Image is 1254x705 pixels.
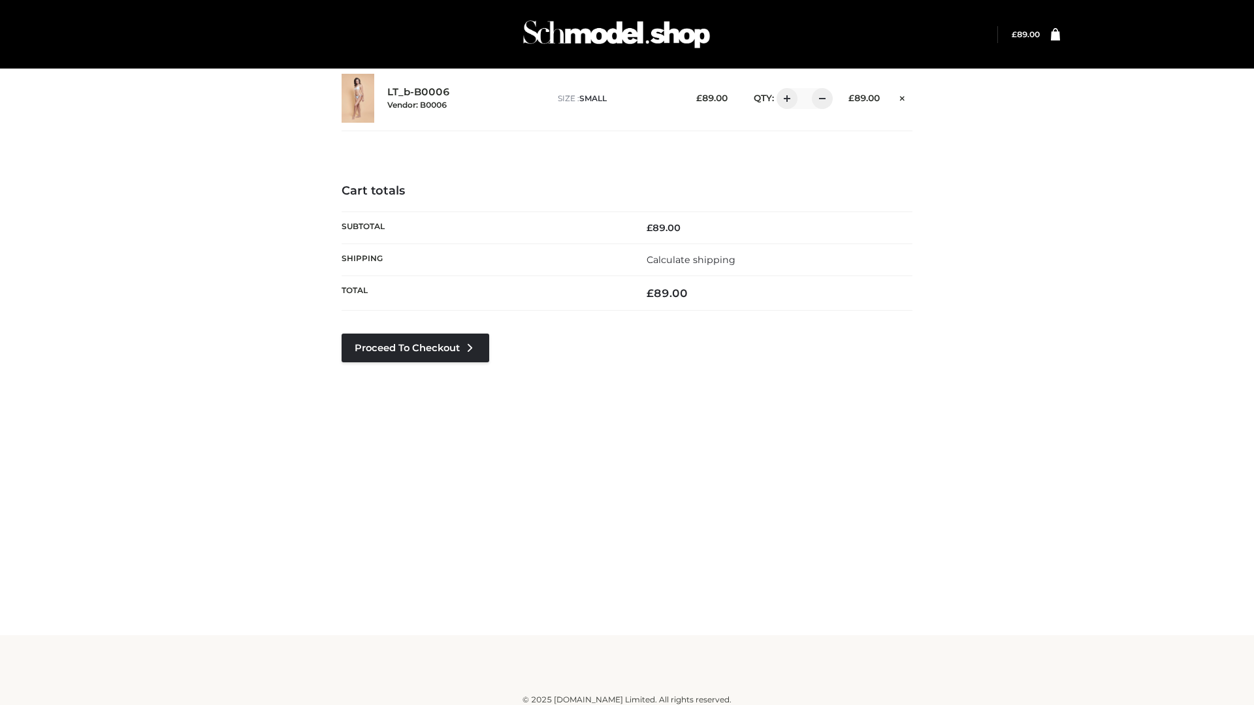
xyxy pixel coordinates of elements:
img: Schmodel Admin 964 [519,8,715,60]
span: £ [647,222,652,234]
bdi: 89.00 [647,222,681,234]
th: Shipping [342,243,627,275]
a: Proceed to Checkout [342,334,489,362]
th: Total [342,276,627,311]
th: Subtotal [342,211,627,243]
bdi: 89.00 [848,93,880,103]
bdi: 89.00 [1012,29,1040,39]
a: £89.00 [1012,29,1040,39]
a: Calculate shipping [647,254,735,266]
span: £ [647,287,654,300]
img: LT_b-B0006 - SMALL [342,74,374,123]
a: LT_b-B0006 [387,86,450,99]
bdi: 89.00 [647,287,688,300]
h4: Cart totals [342,184,912,198]
small: Vendor: B0006 [387,100,447,110]
bdi: 89.00 [696,93,728,103]
div: QTY: [741,88,828,109]
span: £ [848,93,854,103]
span: £ [1012,29,1017,39]
p: size : [558,93,676,104]
a: Remove this item [893,88,912,105]
span: £ [696,93,702,103]
span: SMALL [579,93,607,103]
